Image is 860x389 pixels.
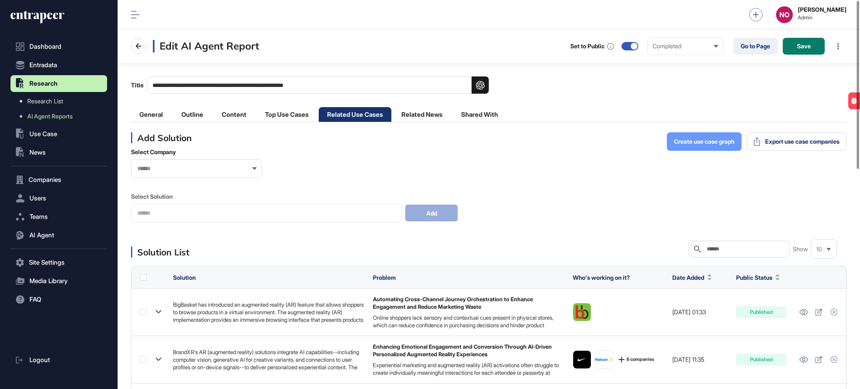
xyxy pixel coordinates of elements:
button: Create use case graph [667,132,742,151]
span: Export use case companies [765,139,839,145]
img: image [595,357,613,362]
span: [DATE] 01:33 [672,308,706,315]
button: AI Agent [10,227,107,244]
button: 6 companies [616,350,654,369]
li: Related News [393,107,451,122]
span: Public Status [736,273,772,282]
span: Companies [29,176,61,183]
span: AI Agent [29,232,54,239]
button: Public Status [736,273,780,282]
img: image [573,351,591,368]
button: Use Case [10,126,107,142]
div: Experiential marketing and augmented reality (AR) activations often struggle to create individual... [373,361,564,384]
div: Set to Public [570,43,605,50]
span: AI Agent Reports [27,113,73,120]
li: Shared With [453,107,506,122]
div: Add Solution [131,132,847,143]
div: Enhancing Emotional Engagement and Conversion Through AI-Driven Personalized Augmented Reality Ex... [373,343,564,358]
strong: [PERSON_NAME] [798,6,847,13]
span: Create use case graph [674,139,734,145]
button: NO [776,6,793,23]
button: Users [10,190,107,207]
span: Solution [173,274,196,281]
li: General [131,107,171,122]
span: Admin [798,15,847,21]
a: image [573,303,591,321]
span: Logout [29,357,50,363]
a: image [595,350,613,369]
button: Companies [10,171,107,188]
button: Export use case companies [747,132,847,151]
span: 10 [816,246,822,252]
h3: Edit AI Agent Report [153,40,259,53]
button: Site Settings [10,254,107,271]
span: 6 companies [627,355,654,364]
button: Save [783,38,825,55]
label: Title [131,76,489,94]
span: Media Library [29,278,68,284]
div: BrandXR's AR (augmented reality) solutions integrate AI capabilities--including computer vision, ... [173,348,364,371]
li: Outline [173,107,212,122]
a: Logout [10,352,107,368]
li: Top Use Cases [257,107,317,122]
a: Research List [15,94,107,109]
li: Related Use Cases [319,107,391,122]
div: Online shoppers lack sensory and contextual cues present in physical stores, which can reduce con... [373,314,564,336]
a: Go to Page [733,38,778,55]
button: Research [10,75,107,92]
span: News [29,149,46,156]
div: Solution List [131,247,189,258]
li: Content [213,107,255,122]
label: Select Company [131,149,176,155]
span: Who's working on it? [573,274,630,281]
button: Teams [10,208,107,225]
span: FAQ [29,296,41,303]
span: Show [793,246,808,252]
a: image [573,350,591,369]
span: Save [797,43,811,49]
button: FAQ [10,291,107,308]
span: Problem [373,274,396,281]
a: Dashboard [10,38,107,55]
span: Date Added [672,273,704,282]
input: Title [147,76,489,94]
img: image [573,303,591,321]
span: Research List [27,98,63,105]
span: Teams [29,213,48,220]
button: Date Added [672,273,712,282]
span: Research [29,80,58,87]
div: Published [736,354,787,365]
div: Automating Cross-Channel Journey Orchestration to Enhance Engagement and Reduce Marketing Waste [373,295,564,310]
span: Site Settings [29,259,65,266]
span: Users [29,195,46,202]
button: Media Library [10,273,107,289]
a: AI Agent Reports [15,109,107,124]
div: Published [736,306,787,318]
span: Entradata [29,62,57,68]
span: Dashboard [29,43,61,50]
div: BigBasket has introduced an augmented reality (AR) feature that allows shoppers to browse product... [173,301,364,323]
button: News [10,144,107,161]
span: Use Case [29,131,57,137]
button: Entradata [10,57,107,74]
div: Completed [653,43,718,50]
span: [DATE] 11:35 [672,356,704,363]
